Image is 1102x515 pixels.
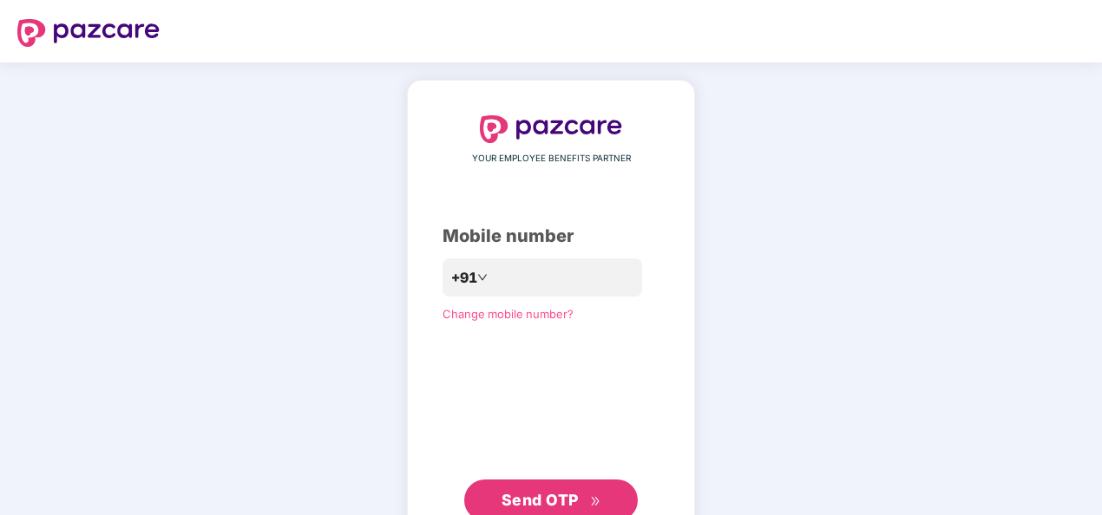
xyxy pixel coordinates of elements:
span: YOUR EMPLOYEE BENEFITS PARTNER [472,152,631,166]
img: logo [480,115,622,143]
span: Send OTP [502,491,579,509]
img: logo [17,19,160,47]
span: +91 [451,267,477,289]
span: double-right [590,496,601,507]
div: Mobile number [443,223,659,250]
span: down [477,272,488,283]
a: Change mobile number? [443,307,574,321]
